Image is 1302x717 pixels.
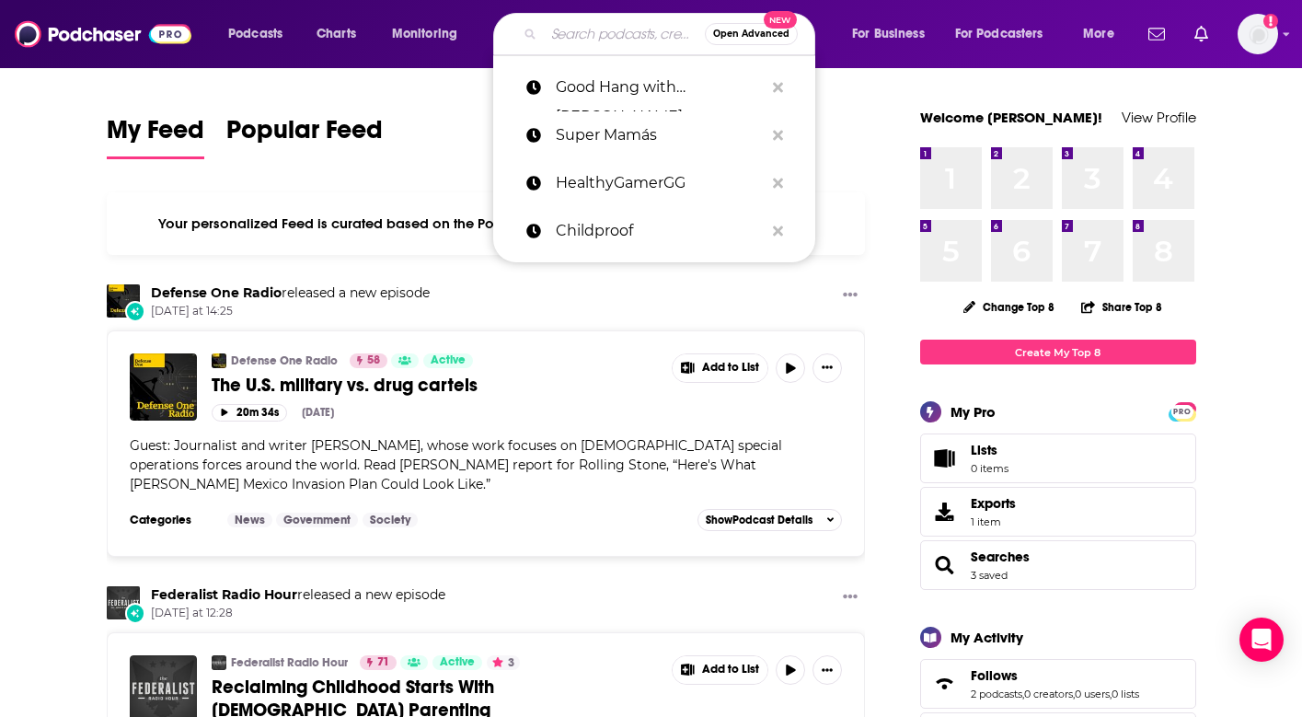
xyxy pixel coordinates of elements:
[920,487,1196,537] a: Exports
[920,540,1196,590] span: Searches
[544,19,705,49] input: Search podcasts, credits, & more...
[493,111,815,159] a: Super Mamás
[1024,688,1073,700] a: 0 creators
[360,655,397,670] a: 71
[697,509,843,531] button: ShowPodcast Details
[1110,688,1112,700] span: ,
[228,21,282,47] span: Podcasts
[971,667,1139,684] a: Follows
[367,352,380,370] span: 58
[1238,14,1278,54] button: Show profile menu
[125,301,145,321] div: New Episode
[1080,289,1163,325] button: Share Top 8
[920,109,1102,126] a: Welcome [PERSON_NAME]!
[812,353,842,383] button: Show More Button
[1239,618,1284,662] div: Open Intercom Messenger
[231,655,348,670] a: Federalist Radio Hour
[971,442,1008,458] span: Lists
[556,159,764,207] p: HealthyGamerGG
[1075,688,1110,700] a: 0 users
[212,353,226,368] img: Defense One Radio
[317,21,356,47] span: Charts
[107,114,204,159] a: My Feed
[971,549,1030,565] a: Searches
[1171,404,1193,418] a: PRO
[1141,18,1172,50] a: Show notifications dropdown
[107,586,140,619] img: Federalist Radio Hour
[1238,14,1278,54] span: Logged in as jbarbour
[764,11,797,29] span: New
[702,663,759,677] span: Add to List
[927,445,963,471] span: Lists
[835,586,865,609] button: Show More Button
[276,513,358,527] a: Government
[943,19,1070,49] button: open menu
[971,442,997,458] span: Lists
[927,499,963,525] span: Exports
[927,552,963,578] a: Searches
[431,352,466,370] span: Active
[1022,688,1024,700] span: ,
[151,284,430,302] h3: released a new episode
[350,353,387,368] a: 58
[493,64,815,111] a: Good Hang with [PERSON_NAME]
[702,361,759,375] span: Add to List
[951,403,996,421] div: My Pro
[493,159,815,207] a: HealthyGamerGG
[673,656,768,684] button: Show More Button
[713,29,789,39] span: Open Advanced
[1073,688,1075,700] span: ,
[130,353,197,421] img: The U.S. military vs. drug cartels
[673,354,768,382] button: Show More Button
[971,495,1016,512] span: Exports
[125,603,145,623] div: New Episode
[971,462,1008,475] span: 0 items
[1083,21,1114,47] span: More
[1122,109,1196,126] a: View Profile
[377,653,389,672] span: 71
[556,111,764,159] p: Super Mamás
[1070,19,1137,49] button: open menu
[951,629,1023,646] div: My Activity
[107,114,204,156] span: My Feed
[556,207,764,255] p: Childproof
[212,655,226,670] img: Federalist Radio Hour
[927,671,963,697] a: Follows
[432,655,482,670] a: Active
[130,513,213,527] h3: Categories
[511,13,833,55] div: Search podcasts, credits, & more...
[835,284,865,307] button: Show More Button
[952,295,1066,318] button: Change Top 8
[812,655,842,685] button: Show More Button
[151,304,430,319] span: [DATE] at 14:25
[423,353,473,368] a: Active
[392,21,457,47] span: Monitoring
[151,284,282,301] a: Defense One Radio
[212,374,478,397] span: The U.S. military vs. drug cartels
[487,655,520,670] button: 3
[130,437,782,492] span: Guest: Journalist and writer [PERSON_NAME], whose work focuses on [DEMOGRAPHIC_DATA] special oper...
[706,514,812,526] span: Show Podcast Details
[1112,688,1139,700] a: 0 lists
[15,17,191,52] img: Podchaser - Follow, Share and Rate Podcasts
[151,586,445,604] h3: released a new episode
[955,21,1043,47] span: For Podcasters
[493,207,815,255] a: Childproof
[971,667,1018,684] span: Follows
[705,23,798,45] button: Open AdvancedNew
[1187,18,1216,50] a: Show notifications dropdown
[971,569,1008,582] a: 3 saved
[107,284,140,318] img: Defense One Radio
[1263,14,1278,29] svg: Email not verified
[920,434,1196,483] a: Lists
[440,653,475,672] span: Active
[305,19,367,49] a: Charts
[151,586,297,603] a: Federalist Radio Hour
[971,688,1022,700] a: 2 podcasts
